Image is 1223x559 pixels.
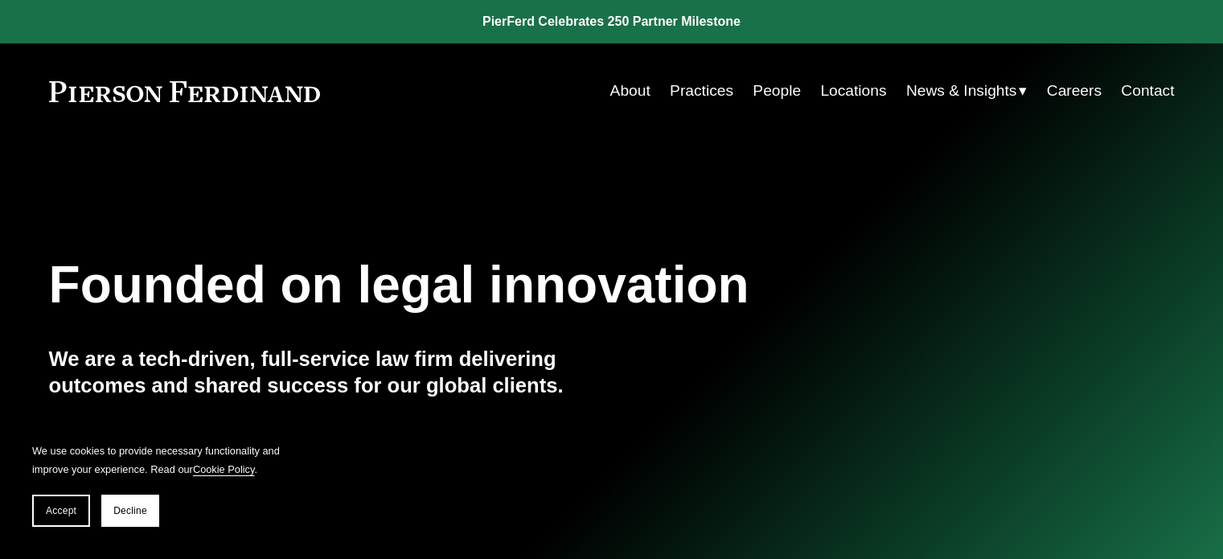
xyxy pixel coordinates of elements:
button: Accept [32,495,90,527]
span: Accept [46,505,76,516]
span: News & Insights [906,77,1017,105]
a: People [753,76,801,106]
a: About [610,76,650,106]
a: Locations [820,76,886,106]
p: We use cookies to provide necessary functionality and improve your experience. Read our . [32,442,289,479]
a: Practices [670,76,733,106]
a: Contact [1121,76,1174,106]
section: Cookie banner [16,425,306,543]
a: Careers [1047,76,1102,106]
button: Decline [101,495,159,527]
span: Decline [113,505,147,516]
h4: We are a tech-driven, full-service law firm delivering outcomes and shared success for our global... [49,346,612,398]
a: folder dropdown [906,76,1028,106]
h1: Founded on legal innovation [49,256,987,314]
a: Cookie Policy [193,463,255,475]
